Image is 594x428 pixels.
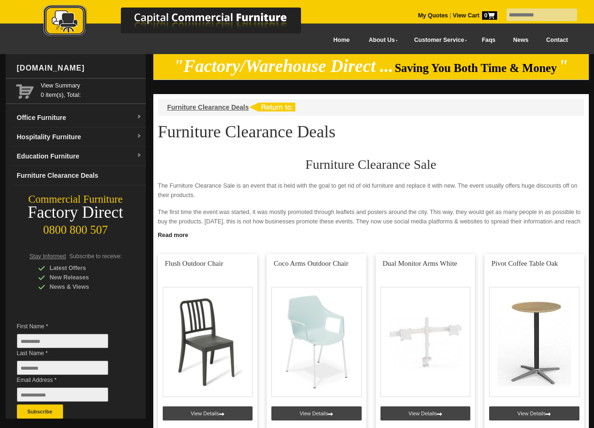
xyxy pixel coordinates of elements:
button: Subscribe [17,404,63,419]
a: About Us [358,30,404,51]
div: Factory Direct [6,206,146,219]
input: First Name * [17,334,108,348]
a: Contact [537,30,577,51]
a: Education Furnituredropdown [13,147,146,166]
a: View Cart0 [451,12,497,19]
span: Last Name * [17,349,122,358]
a: View Summary [41,81,142,90]
div: [DOMAIN_NAME] [13,54,146,82]
a: Office Furnituredropdown [13,108,146,127]
input: Last Name * [17,361,108,375]
em: " [558,56,568,76]
a: Capital Commercial Furniture Logo [17,5,347,42]
h1: Furniture Clearance Deals [158,123,584,141]
img: dropdown [136,134,142,139]
span: Subscribe to receive: [69,253,122,260]
strong: View Cart [453,12,497,19]
img: return to [249,103,295,111]
img: dropdown [136,153,142,159]
p: The first time the event was started, it was mostly promoted through leaflets and posters around ... [158,207,584,236]
a: Click to read more [153,228,589,240]
a: News [504,30,537,51]
img: Capital Commercial Furniture Logo [17,5,347,39]
input: Email Address * [17,388,108,402]
a: Furniture Clearance Deals [13,166,146,185]
h2: Furniture Clearance Sale [158,158,584,172]
span: Saving You Both Time & Money [395,62,557,74]
span: 0 item(s), Total: [41,81,142,98]
div: Commercial Furniture [6,193,146,206]
div: 0800 800 507 [6,219,146,237]
a: Hospitality Furnituredropdown [13,127,146,147]
a: Furniture Clearance Deals [167,103,249,111]
span: Stay Informed [30,253,66,260]
a: Customer Service [404,30,473,51]
a: Faqs [473,30,505,51]
span: 0 [482,11,497,20]
div: Latest Offers [38,263,127,273]
img: dropdown [136,114,142,120]
p: The Furniture Clearance Sale is an event that is held with the goal to get rid of old furniture a... [158,181,584,200]
span: First Name * [17,322,122,331]
em: "Factory/Warehouse Direct ... [174,56,393,76]
span: Email Address * [17,375,122,385]
a: My Quotes [418,12,448,19]
div: New Releases [38,273,127,282]
div: News & Views [38,282,127,292]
